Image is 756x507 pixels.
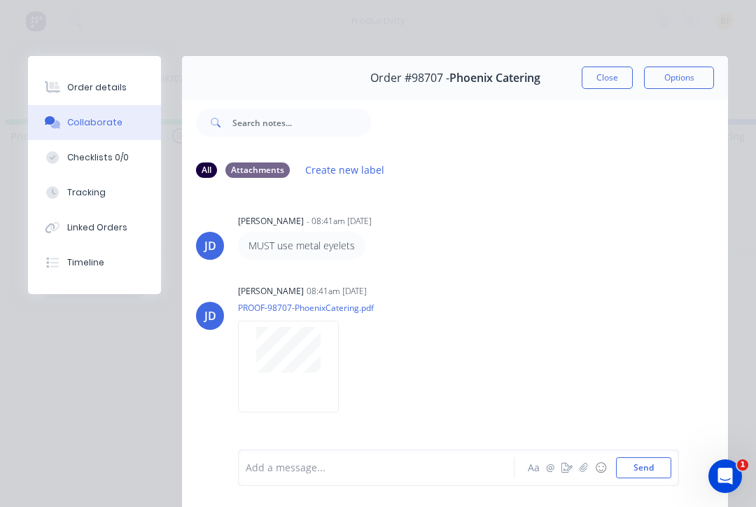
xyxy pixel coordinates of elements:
[204,307,216,324] div: JD
[708,459,742,493] iframe: Intercom live chat
[370,71,449,85] span: Order #98707 -
[67,116,122,129] div: Collaborate
[67,256,104,269] div: Timeline
[644,67,714,89] button: Options
[28,105,161,140] button: Collaborate
[616,457,671,478] button: Send
[238,215,304,228] div: [PERSON_NAME]
[298,160,392,179] button: Create new label
[28,70,161,105] button: Order details
[28,210,161,245] button: Linked Orders
[238,285,304,298] div: [PERSON_NAME]
[67,186,106,199] div: Tracking
[238,302,374,314] p: PROOF-98707-PhoenixCatering.pdf
[248,239,355,253] p: MUST use metal eyelets
[225,162,290,178] div: Attachments
[525,459,542,476] button: Aa
[307,285,367,298] div: 08:41am [DATE]
[67,221,127,234] div: Linked Orders
[204,237,216,254] div: JD
[232,109,371,137] input: Search notes...
[592,459,609,476] button: ☺
[28,245,161,280] button: Timeline
[542,459,559,476] button: @
[737,459,748,471] span: 1
[307,215,372,228] div: - 08:41am [DATE]
[582,67,633,89] button: Close
[67,81,127,94] div: Order details
[28,175,161,210] button: Tracking
[67,151,129,164] div: Checklists 0/0
[196,162,217,178] div: All
[449,71,540,85] span: Phoenix Catering
[28,140,161,175] button: Checklists 0/0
